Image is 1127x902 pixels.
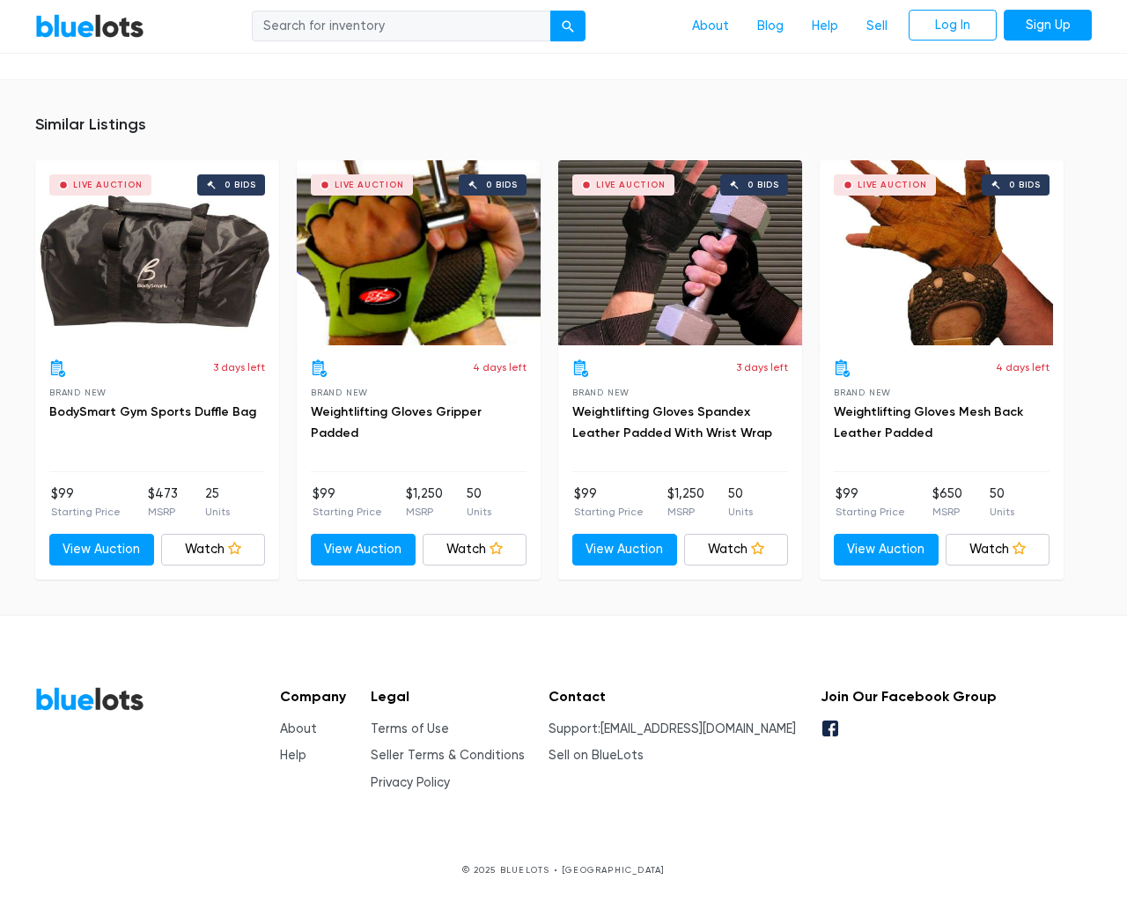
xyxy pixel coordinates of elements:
p: Units [205,504,230,520]
a: Sell [852,10,902,43]
h5: Company [280,688,346,705]
div: Live Auction [335,181,404,189]
a: About [678,10,743,43]
p: 4 days left [473,359,527,375]
li: Support: [549,720,796,739]
a: View Auction [311,534,416,566]
p: Units [467,504,491,520]
li: $99 [836,484,905,520]
div: 0 bids [1009,181,1041,189]
a: Watch [423,534,527,566]
h5: Legal [371,688,525,705]
a: Help [280,748,306,763]
a: About [280,721,317,736]
a: Sell on BlueLots [549,748,644,763]
a: Log In [909,10,997,41]
a: Watch [684,534,789,566]
a: Weightlifting Gloves Gripper Padded [311,404,482,440]
li: 50 [728,484,753,520]
a: Terms of Use [371,721,449,736]
a: Watch [161,534,266,566]
li: $650 [932,484,962,520]
div: 0 bids [748,181,779,189]
a: Live Auction 0 bids [297,160,541,345]
p: 3 days left [736,359,788,375]
a: Live Auction 0 bids [558,160,802,345]
h5: Contact [549,688,796,705]
li: $99 [313,484,382,520]
div: Live Auction [73,181,143,189]
p: MSRP [667,504,704,520]
a: BlueLots [35,13,144,39]
p: MSRP [148,504,178,520]
p: MSRP [406,504,443,520]
li: 25 [205,484,230,520]
p: Starting Price [51,504,121,520]
div: 0 bids [486,181,518,189]
div: Live Auction [858,181,927,189]
a: View Auction [49,534,154,566]
h5: Join Our Facebook Group [821,688,997,705]
a: [EMAIL_ADDRESS][DOMAIN_NAME] [600,721,796,736]
li: $99 [574,484,644,520]
a: BlueLots [35,686,144,712]
a: Seller Terms & Conditions [371,748,525,763]
li: $99 [51,484,121,520]
span: Brand New [49,388,107,397]
a: Sign Up [1004,10,1092,41]
div: Live Auction [596,181,666,189]
input: Search for inventory [252,11,551,42]
a: Live Auction 0 bids [820,160,1064,345]
a: View Auction [834,534,939,566]
span: Brand New [834,388,891,397]
a: Help [798,10,852,43]
p: Starting Price [574,504,644,520]
div: 0 bids [225,181,256,189]
p: MSRP [932,504,962,520]
a: Watch [946,534,1050,566]
p: Starting Price [836,504,905,520]
li: $473 [148,484,178,520]
p: 4 days left [996,359,1050,375]
a: BodySmart Gym Sports Duffle Bag [49,404,256,419]
p: Starting Price [313,504,382,520]
a: Blog [743,10,798,43]
a: Weightlifting Gloves Mesh Back Leather Padded [834,404,1023,440]
h5: Similar Listings [35,115,1092,135]
li: 50 [990,484,1014,520]
p: © 2025 BLUELOTS • [GEOGRAPHIC_DATA] [35,863,1092,876]
a: Weightlifting Gloves Spandex Leather Padded With Wrist Wrap [572,404,772,440]
p: Units [990,504,1014,520]
a: Privacy Policy [371,775,450,790]
a: View Auction [572,534,677,566]
span: Brand New [311,388,368,397]
p: Units [728,504,753,520]
li: $1,250 [406,484,443,520]
li: 50 [467,484,491,520]
li: $1,250 [667,484,704,520]
a: Live Auction 0 bids [35,160,279,345]
p: 3 days left [213,359,265,375]
span: Brand New [572,388,630,397]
